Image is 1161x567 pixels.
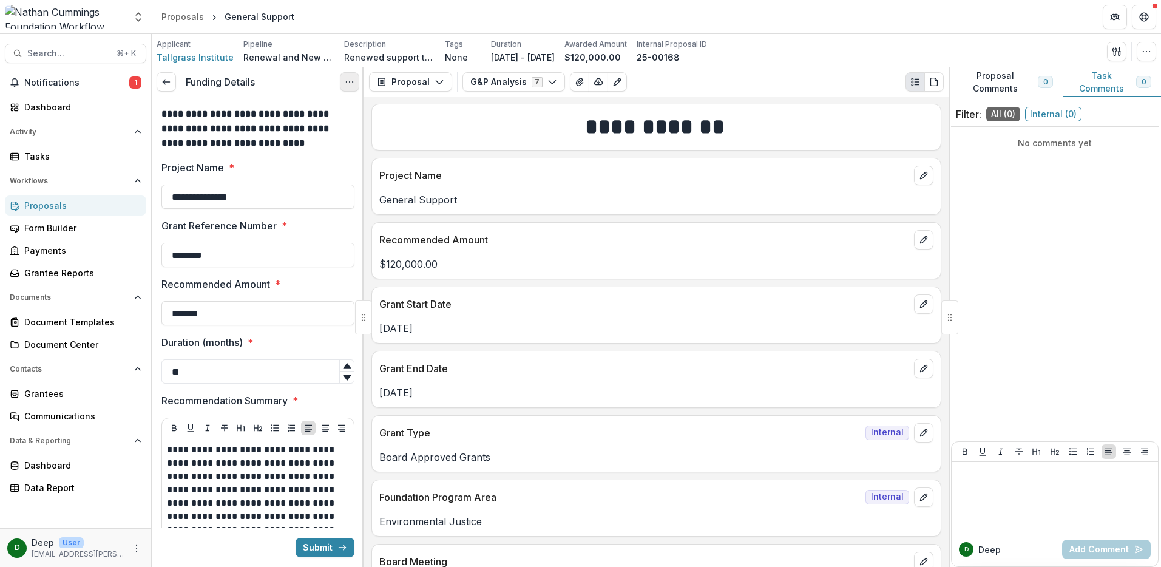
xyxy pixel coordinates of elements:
[284,421,299,435] button: Ordered List
[157,51,234,64] a: Tallgrass Institute
[914,294,933,314] button: edit
[379,321,933,336] p: [DATE]
[24,78,129,88] span: Notifications
[5,5,125,29] img: Nathan Cummings Foundation Workflow Sandbox logo
[5,195,146,216] a: Proposals
[379,168,909,183] p: Project Name
[130,5,147,29] button: Open entity switcher
[161,10,204,23] div: Proposals
[5,240,146,260] a: Payments
[462,72,565,92] button: G&P Analysis7
[1120,444,1134,459] button: Align Center
[1043,78,1048,86] span: 0
[379,361,909,376] p: Grant End Date
[1103,5,1127,29] button: Partners
[1142,78,1146,86] span: 0
[5,122,146,141] button: Open Activity
[186,76,255,88] h3: Funding Details
[865,490,909,504] span: Internal
[27,49,109,59] span: Search...
[10,127,129,136] span: Activity
[24,338,137,351] div: Document Center
[340,72,359,92] button: Options
[1083,444,1098,459] button: Ordered List
[1102,444,1116,459] button: Align Left
[114,47,138,60] div: ⌘ + K
[167,421,181,435] button: Bold
[5,312,146,332] a: Document Templates
[564,39,627,50] p: Awarded Amount
[15,544,20,552] div: Deep
[24,387,137,400] div: Grantees
[161,219,277,233] p: Grant Reference Number
[217,421,232,435] button: Strike
[183,421,198,435] button: Underline
[379,297,909,311] p: Grant Start Date
[1132,5,1156,29] button: Get Help
[161,277,270,291] p: Recommended Amount
[334,421,349,435] button: Align Right
[369,72,452,92] button: Proposal
[914,166,933,185] button: edit
[5,334,146,355] a: Document Center
[978,543,1001,556] p: Deep
[608,72,627,92] button: Edit as form
[24,316,137,328] div: Document Templates
[570,72,589,92] button: View Attached Files
[379,514,933,529] p: Environmental Justice
[949,67,1063,97] button: Proposal Comments
[379,450,933,464] p: Board Approved Grants
[225,10,294,23] div: General Support
[1025,107,1081,121] span: Internal ( 0 )
[379,257,933,271] p: $120,000.00
[993,444,1008,459] button: Italicize
[5,146,146,166] a: Tasks
[251,421,265,435] button: Heading 2
[301,421,316,435] button: Align Left
[379,233,909,247] p: Recommended Amount
[5,455,146,475] a: Dashboard
[379,490,861,504] p: Foundation Program Area
[24,101,137,114] div: Dashboard
[914,359,933,378] button: edit
[958,444,972,459] button: Bold
[5,406,146,426] a: Communications
[24,150,137,163] div: Tasks
[5,288,146,307] button: Open Documents
[5,359,146,379] button: Open Contacts
[10,177,129,185] span: Workflows
[344,51,435,64] p: Renewed support to Tallgrass Institute, for its work to engage tribal leaders, institutional inve...
[865,426,909,440] span: Internal
[637,51,680,64] p: 25-00168
[914,230,933,250] button: edit
[161,335,243,350] p: Duration (months)
[1048,444,1062,459] button: Heading 2
[445,51,468,64] p: None
[10,436,129,445] span: Data & Reporting
[1062,540,1151,559] button: Add Comment
[24,481,137,494] div: Data Report
[564,51,621,64] p: $120,000.00
[243,39,272,50] p: Pipeline
[157,8,299,25] nav: breadcrumb
[268,421,282,435] button: Bullet List
[10,293,129,302] span: Documents
[24,222,137,234] div: Form Builder
[129,541,144,555] button: More
[59,537,84,548] p: User
[914,487,933,507] button: edit
[1066,444,1080,459] button: Bullet List
[129,76,141,89] span: 1
[161,160,224,175] p: Project Name
[24,459,137,472] div: Dashboard
[157,8,209,25] a: Proposals
[379,385,933,400] p: [DATE]
[5,384,146,404] a: Grantees
[344,39,386,50] p: Description
[5,73,146,92] button: Notifications1
[956,107,981,121] p: Filter:
[445,39,463,50] p: Tags
[243,51,334,64] p: Renewal and New Grants Pipeline
[5,97,146,117] a: Dashboard
[964,546,969,552] div: Deep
